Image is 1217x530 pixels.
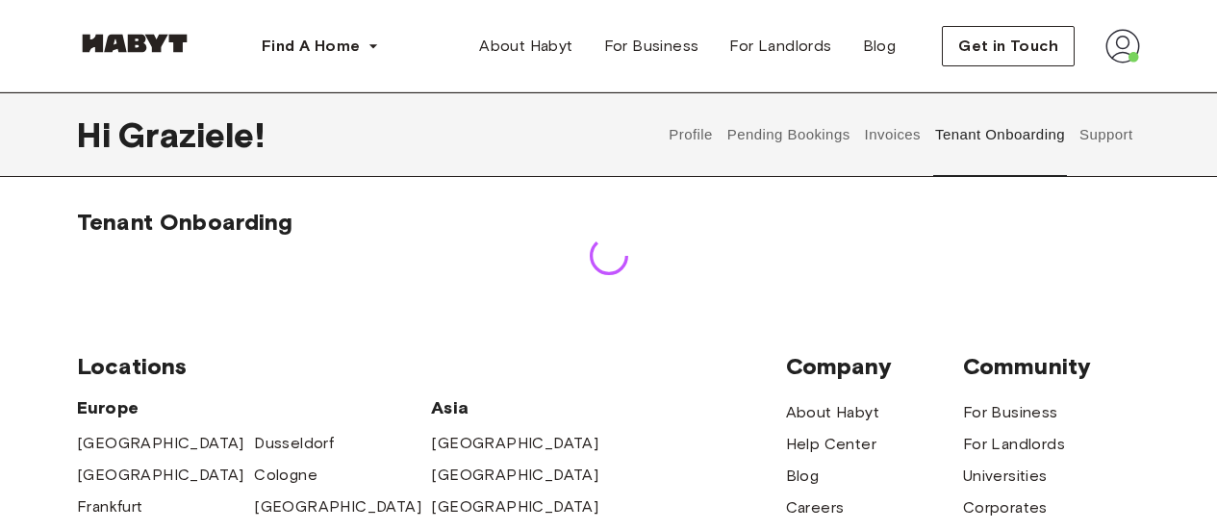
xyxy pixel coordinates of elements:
a: For Landlords [963,433,1065,456]
a: About Habyt [464,27,588,65]
img: avatar [1105,29,1140,63]
a: [GEOGRAPHIC_DATA] [77,432,244,455]
span: For Business [604,35,699,58]
span: Asia [431,396,608,419]
button: Support [1077,92,1135,177]
a: Blog [848,27,912,65]
span: Company [786,352,963,381]
button: Profile [667,92,716,177]
a: [GEOGRAPHIC_DATA] [77,464,244,487]
a: [GEOGRAPHIC_DATA] [431,495,598,518]
span: Community [963,352,1140,381]
a: [GEOGRAPHIC_DATA] [431,464,598,487]
div: user profile tabs [662,92,1140,177]
a: For Business [963,401,1058,424]
a: Universities [963,465,1048,488]
a: For Landlords [714,27,847,65]
a: [GEOGRAPHIC_DATA] [431,432,598,455]
a: Blog [786,465,820,488]
span: For Landlords [729,35,831,58]
a: Cologne [254,464,317,487]
a: About Habyt [786,401,879,424]
button: Find A Home [246,27,394,65]
button: Pending Bookings [724,92,852,177]
a: [GEOGRAPHIC_DATA] [254,495,421,518]
a: For Business [589,27,715,65]
button: Tenant Onboarding [933,92,1068,177]
span: Locations [77,352,786,381]
a: Careers [786,496,845,519]
a: Corporates [963,496,1048,519]
span: About Habyt [479,35,572,58]
span: Hi [77,114,118,155]
span: Europe [77,396,431,419]
span: Tenant Onboarding [77,208,293,236]
button: Invoices [862,92,923,177]
span: Blog [863,35,897,58]
span: Find A Home [262,35,360,58]
span: Get in Touch [958,35,1058,58]
a: Dusseldorf [254,432,334,455]
a: Help Center [786,433,876,456]
img: Habyt [77,34,192,53]
a: Frankfurt [77,495,143,518]
span: Graziele ! [118,114,264,155]
button: Get in Touch [942,26,1075,66]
